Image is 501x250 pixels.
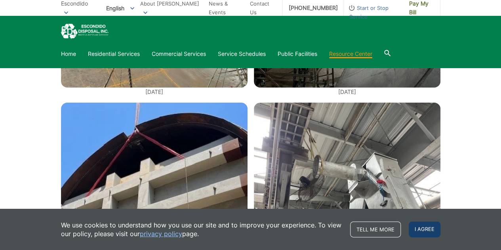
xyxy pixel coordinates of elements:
[409,221,440,237] span: I agree
[100,2,140,15] span: English
[88,50,140,58] a: Residential Services
[145,88,163,96] figcaption: [DATE]
[350,221,401,237] a: Tell me more
[338,88,356,96] figcaption: [DATE]
[61,24,109,39] a: EDCD logo. Return to the homepage.
[218,50,266,58] a: Service Schedules
[61,221,342,238] p: We use cookies to understand how you use our site and to improve your experience. To view our pol...
[61,50,76,58] a: Home
[278,50,317,58] a: Public Facilities
[140,229,182,238] a: privacy policy
[152,50,206,58] a: Commercial Services
[329,50,372,58] a: Resource Center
